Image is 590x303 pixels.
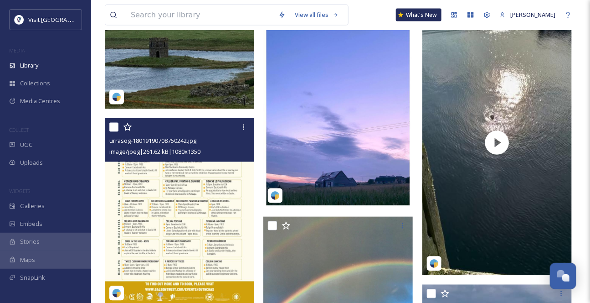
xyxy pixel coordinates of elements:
span: MEDIA [9,47,25,54]
a: [PERSON_NAME] [495,6,560,24]
span: Stories [20,237,40,246]
img: Untitled%20design%20%2897%29.png [15,15,24,24]
span: WIDGETS [9,188,30,194]
img: snapsea-logo.png [112,289,121,298]
span: Library [20,61,38,70]
button: Open Chat [550,263,576,289]
span: image/jpeg | 261.62 kB | 1080 x 1350 [109,148,200,156]
span: Galleries [20,202,45,210]
span: UGC [20,141,32,149]
input: Search your library [126,5,274,25]
span: [PERSON_NAME] [510,10,555,19]
img: joanna_bee-5622180.jpg [263,9,413,208]
img: thumbnail [422,10,572,276]
img: snapsea-logo.png [271,191,280,200]
span: Uploads [20,158,43,167]
img: snapsea-logo.png [430,259,439,268]
img: snapsea-logo.png [112,93,121,102]
span: Maps [20,256,35,264]
span: Visit [GEOGRAPHIC_DATA] [28,15,99,24]
span: Media Centres [20,97,60,105]
a: What's New [396,9,441,21]
span: SnapLink [20,273,45,282]
span: Collections [20,79,50,88]
a: View all files [290,6,344,24]
span: Embeds [20,219,42,228]
span: COLLECT [9,126,29,133]
span: urrasog-18019190708750242.jpg [109,137,196,145]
